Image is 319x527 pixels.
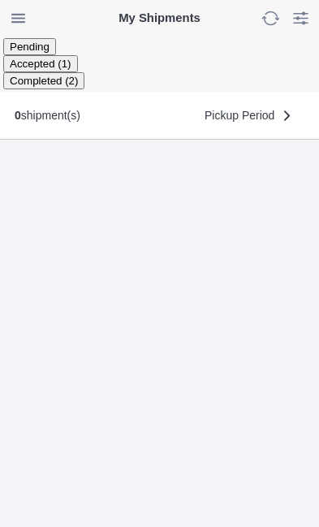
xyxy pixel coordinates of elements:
ion-segment-button: Accepted (1) [3,57,78,70]
ion-segment-button: Completed (2) [3,74,84,87]
div: shipment(s) [15,109,80,122]
b: 0 [15,109,21,122]
ion-segment-button: Pending [3,40,56,53]
span: Pickup Period [205,110,274,121]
